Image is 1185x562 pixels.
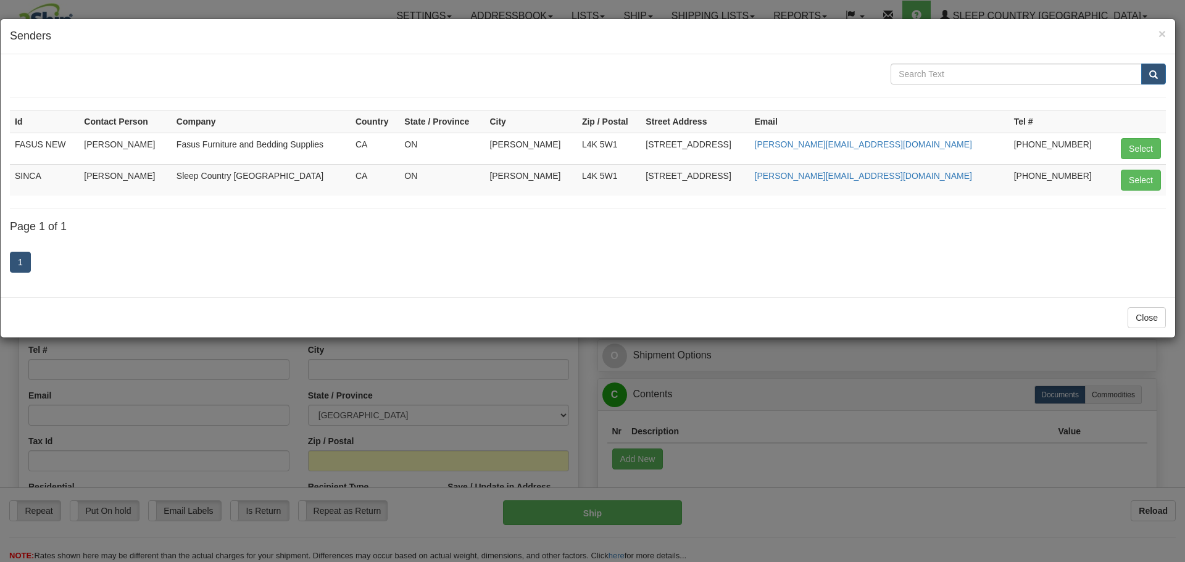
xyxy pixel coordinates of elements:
td: [STREET_ADDRESS] [641,133,749,164]
th: State / Province [399,110,484,133]
button: Select [1121,170,1161,191]
th: Tel # [1009,110,1109,133]
td: L4K 5W1 [577,133,641,164]
button: Close [1128,307,1166,328]
th: Zip / Postal [577,110,641,133]
td: CA [351,164,399,196]
th: Country [351,110,399,133]
td: [PERSON_NAME] [79,164,172,196]
h4: Page 1 of 1 [10,221,1166,233]
td: ON [399,133,484,164]
td: [STREET_ADDRESS] [641,164,749,196]
td: Sleep Country [GEOGRAPHIC_DATA] [172,164,351,196]
td: [PHONE_NUMBER] [1009,133,1109,164]
th: Company [172,110,351,133]
td: SINCA [10,164,79,196]
a: 1 [10,252,31,273]
th: Contact Person [79,110,172,133]
iframe: chat widget [1157,218,1184,344]
input: Search Text [891,64,1142,85]
a: [PERSON_NAME][EMAIL_ADDRESS][DOMAIN_NAME] [755,139,972,149]
th: Id [10,110,79,133]
button: Select [1121,138,1161,159]
td: Fasus Furniture and Bedding Supplies [172,133,351,164]
th: Street Address [641,110,749,133]
td: FASUS NEW [10,133,79,164]
button: Close [1158,27,1166,40]
td: [PERSON_NAME] [484,164,577,196]
td: [PERSON_NAME] [484,133,577,164]
td: [PERSON_NAME] [79,133,172,164]
span: × [1158,27,1166,41]
th: City [484,110,577,133]
td: L4K 5W1 [577,164,641,196]
h4: Senders [10,28,1166,44]
td: ON [399,164,484,196]
td: [PHONE_NUMBER] [1009,164,1109,196]
td: CA [351,133,399,164]
a: [PERSON_NAME][EMAIL_ADDRESS][DOMAIN_NAME] [755,171,972,181]
th: Email [750,110,1009,133]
